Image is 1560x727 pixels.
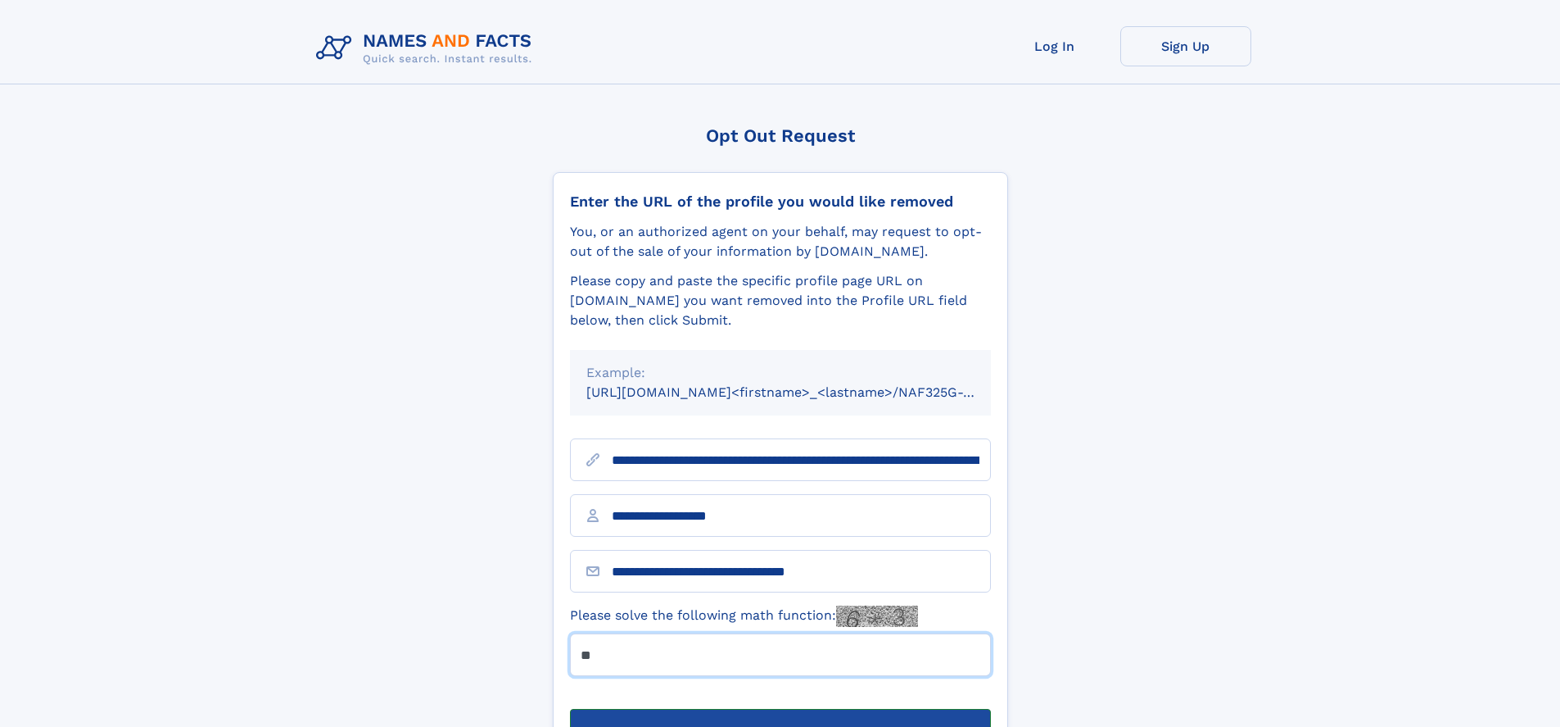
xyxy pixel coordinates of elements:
[570,606,918,627] label: Please solve the following math function:
[989,26,1120,66] a: Log In
[570,193,991,211] div: Enter the URL of the profile you would like removed
[586,384,1022,400] small: [URL][DOMAIN_NAME]<firstname>_<lastname>/NAF325G-xxxxxxxx
[553,125,1008,146] div: Opt Out Request
[310,26,545,70] img: Logo Names and Facts
[586,363,974,383] div: Example:
[570,222,991,261] div: You, or an authorized agent on your behalf, may request to opt-out of the sale of your informatio...
[570,271,991,330] div: Please copy and paste the specific profile page URL on [DOMAIN_NAME] you want removed into the Pr...
[1120,26,1251,66] a: Sign Up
